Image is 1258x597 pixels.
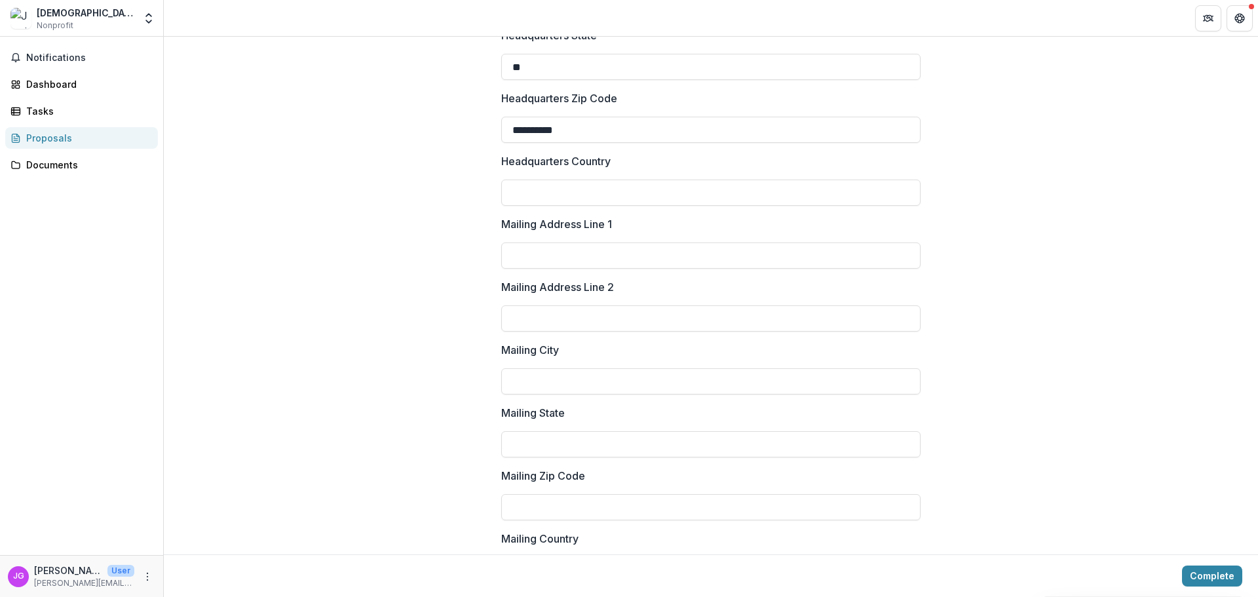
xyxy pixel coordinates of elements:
div: Documents [26,158,147,172]
button: Complete [1182,566,1242,587]
p: [PERSON_NAME] [34,564,102,577]
span: Notifications [26,52,153,64]
p: Headquarters Country [501,153,611,169]
a: Tasks [5,100,158,122]
div: Joe Gamse [13,572,24,581]
button: Open entity switcher [140,5,158,31]
p: [PERSON_NAME][EMAIL_ADDRESS][DOMAIN_NAME] [34,577,134,589]
img: Jewish Climate Trust Inc [10,8,31,29]
button: Get Help [1227,5,1253,31]
a: Documents [5,154,158,176]
p: Mailing State [501,405,565,421]
a: Proposals [5,127,158,149]
p: Mailing City [501,342,559,358]
div: Proposals [26,131,147,145]
div: Tasks [26,104,147,118]
span: Nonprofit [37,20,73,31]
p: Mailing Address Line 2 [501,279,614,295]
div: Dashboard [26,77,147,91]
button: Notifications [5,47,158,68]
button: Partners [1195,5,1221,31]
p: Headquarters Zip Code [501,90,617,106]
div: [DEMOGRAPHIC_DATA] Climate Trust Inc [37,6,134,20]
button: More [140,569,155,585]
p: Mailing Address Line 1 [501,216,612,232]
p: Mailing Zip Code [501,468,585,484]
p: Mailing Country [501,531,579,547]
p: User [107,565,134,577]
a: Dashboard [5,73,158,95]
